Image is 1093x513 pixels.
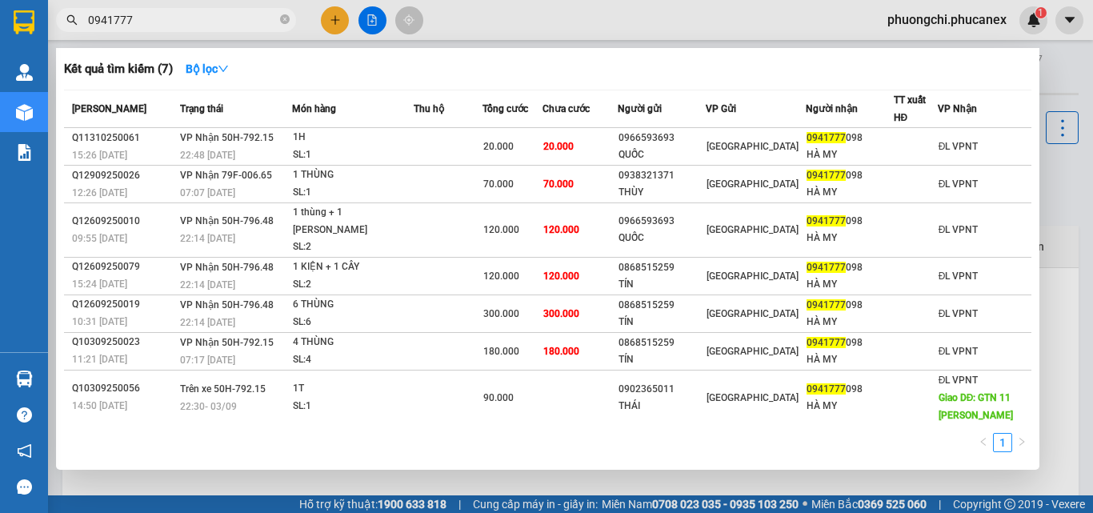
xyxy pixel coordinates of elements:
[482,103,528,114] span: Tổng cước
[66,14,78,26] span: search
[619,276,705,293] div: TÍN
[939,308,979,319] span: ĐL VPNT
[180,150,235,161] span: 22:48 [DATE]
[939,392,1013,421] span: Giao DĐ: GTN 11 [PERSON_NAME]
[180,337,274,348] span: VP Nhận 50H-792.15
[939,224,979,235] span: ĐL VPNT
[180,279,235,291] span: 22:14 [DATE]
[72,187,127,198] span: 12:26 [DATE]
[483,224,519,235] span: 120.000
[180,233,235,244] span: 22:14 [DATE]
[180,215,274,226] span: VP Nhận 50H-796.48
[72,213,175,230] div: Q12609250010
[180,299,274,311] span: VP Nhận 50H-796.48
[807,184,893,201] div: HÀ MY
[280,14,290,24] span: close-circle
[707,178,799,190] span: [GEOGRAPHIC_DATA]
[938,103,977,114] span: VP Nhận
[180,187,235,198] span: 07:07 [DATE]
[543,224,579,235] span: 120.000
[293,334,413,351] div: 4 THÙNG
[806,103,858,114] span: Người nhận
[543,308,579,319] span: 300.000
[807,213,893,230] div: 098
[180,262,274,273] span: VP Nhận 50H-796.48
[807,259,893,276] div: 098
[72,259,175,275] div: Q12609250079
[939,346,979,357] span: ĐL VPNT
[483,308,519,319] span: 300.000
[807,262,846,273] span: 0941777
[293,380,413,398] div: 1T
[293,184,413,202] div: SL: 1
[543,271,579,282] span: 120.000
[619,381,705,398] div: 0902365011
[1012,433,1031,452] button: right
[293,259,413,276] div: 1 KIỆN + 1 CÂY
[707,141,799,152] span: [GEOGRAPHIC_DATA]
[293,146,413,164] div: SL: 1
[293,129,413,146] div: 1H
[293,296,413,314] div: 6 THÙNG
[72,316,127,327] span: 10:31 [DATE]
[16,64,33,81] img: warehouse-icon
[543,346,579,357] span: 180.000
[974,433,993,452] li: Previous Page
[807,398,893,415] div: HÀ MY
[72,233,127,244] span: 09:55 [DATE]
[72,334,175,351] div: Q10309250023
[807,381,893,398] div: 098
[483,346,519,357] span: 180.000
[974,433,993,452] button: left
[993,433,1012,452] li: 1
[807,132,846,143] span: 0941777
[807,215,846,226] span: 0941777
[979,437,988,447] span: left
[619,167,705,184] div: 0938321371
[939,141,979,152] span: ĐL VPNT
[17,407,32,423] span: question-circle
[293,398,413,415] div: SL: 1
[72,103,146,114] span: [PERSON_NAME]
[807,337,846,348] span: 0941777
[173,56,242,82] button: Bộ lọcdown
[619,398,705,415] div: THÁI
[707,271,799,282] span: [GEOGRAPHIC_DATA]
[72,400,127,411] span: 14:50 [DATE]
[292,103,336,114] span: Món hàng
[293,204,413,238] div: 1 thùng + 1 [PERSON_NAME]
[619,146,705,163] div: QUỐC
[619,130,705,146] div: 0966593693
[543,141,574,152] span: 20.000
[218,63,229,74] span: down
[894,94,926,123] span: TT xuất HĐ
[180,103,223,114] span: Trạng thái
[72,279,127,290] span: 15:24 [DATE]
[280,13,290,28] span: close-circle
[180,383,266,395] span: Trên xe 50H-792.15
[414,103,444,114] span: Thu hộ
[939,271,979,282] span: ĐL VPNT
[14,10,34,34] img: logo-vxr
[180,170,272,181] span: VP Nhận 79F-006.65
[619,335,705,351] div: 0868515259
[807,297,893,314] div: 098
[88,11,277,29] input: Tìm tên, số ĐT hoặc mã đơn
[293,166,413,184] div: 1 THÙNG
[17,443,32,459] span: notification
[180,132,274,143] span: VP Nhận 50H-792.15
[619,297,705,314] div: 0868515259
[72,380,175,397] div: Q10309250056
[483,141,514,152] span: 20.000
[619,230,705,246] div: QUỐC
[542,103,590,114] span: Chưa cước
[64,61,173,78] h3: Kết quả tìm kiếm ( 7 )
[483,392,514,403] span: 90.000
[807,130,893,146] div: 098
[619,184,705,201] div: THÙY
[707,392,799,403] span: [GEOGRAPHIC_DATA]
[293,314,413,331] div: SL: 6
[16,144,33,161] img: solution-icon
[807,146,893,163] div: HÀ MY
[619,213,705,230] div: 0966593693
